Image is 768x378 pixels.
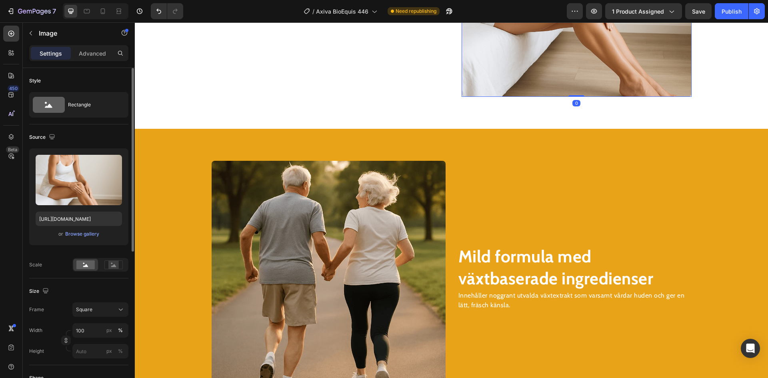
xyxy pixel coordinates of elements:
button: Publish [715,3,748,19]
button: Square [72,302,128,317]
button: px [116,346,125,356]
div: Source [29,132,57,143]
img: gempages_568255358464689193-5dcbf856-b969-4c8b-ab65-141d7c26d9c1.webp [77,138,311,372]
input: https://example.com/image.jpg [36,212,122,226]
label: Width [29,327,42,334]
span: or [58,229,63,239]
div: % [118,348,123,355]
div: Rectangle [68,96,117,114]
p: 7 [52,6,56,16]
input: px% [72,344,128,358]
div: Browse gallery [65,230,99,238]
span: 1 product assigned [612,7,664,16]
input: px% [72,323,128,338]
span: Square [76,306,92,313]
label: Height [29,348,44,355]
h2: Rich Text Editor. Editing area: main [323,222,557,268]
img: preview-image [36,155,122,205]
button: px [116,326,125,335]
button: % [104,346,114,356]
div: 450 [8,85,19,92]
span: Save [692,8,705,15]
button: 1 product assigned [605,3,682,19]
p: Advanced [79,49,106,58]
span: Need republishing [396,8,436,15]
button: Browse gallery [65,230,100,238]
strong: Mild formula med växtbaserade ingredienser [324,224,519,266]
button: % [104,326,114,335]
button: Save [685,3,712,19]
div: Beta [6,146,19,153]
div: px [106,348,112,355]
div: % [118,327,123,334]
button: 7 [3,3,60,19]
div: Style [29,77,41,84]
p: Innehåller noggrant utvalda växtextrakt som varsamt vårdar huden och ger en lätt, fräsch känsla. [324,268,556,288]
div: Publish [722,7,742,16]
iframe: Design area [135,22,768,378]
div: Open Intercom Messenger [741,339,760,358]
div: Size [29,286,50,297]
div: px [106,327,112,334]
div: 0 [438,78,446,84]
div: Undo/Redo [151,3,183,19]
p: ⁠⁠⁠⁠⁠⁠⁠ [324,223,556,267]
div: Scale [29,261,42,268]
label: Frame [29,306,44,313]
span: Axiva BioEquis 446 [316,7,368,16]
span: / [312,7,314,16]
p: Image [39,28,107,38]
p: Settings [40,49,62,58]
div: Rich Text Editor. Editing area: main [323,268,557,288]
